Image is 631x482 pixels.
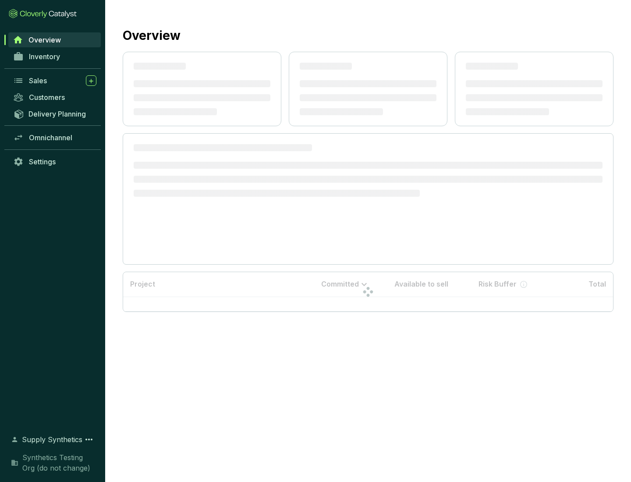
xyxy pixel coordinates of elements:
span: Supply Synthetics [22,434,82,445]
h2: Overview [123,26,181,45]
a: Inventory [9,49,101,64]
a: Overview [8,32,101,47]
span: Synthetics Testing Org (do not change) [22,452,96,473]
a: Delivery Planning [9,106,101,121]
a: Omnichannel [9,130,101,145]
span: Omnichannel [29,133,72,142]
span: Inventory [29,52,60,61]
span: Settings [29,157,56,166]
a: Customers [9,90,101,105]
a: Settings [9,154,101,169]
a: Sales [9,73,101,88]
span: Delivery Planning [28,110,86,118]
span: Sales [29,76,47,85]
span: Customers [29,93,65,102]
span: Overview [28,35,61,44]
